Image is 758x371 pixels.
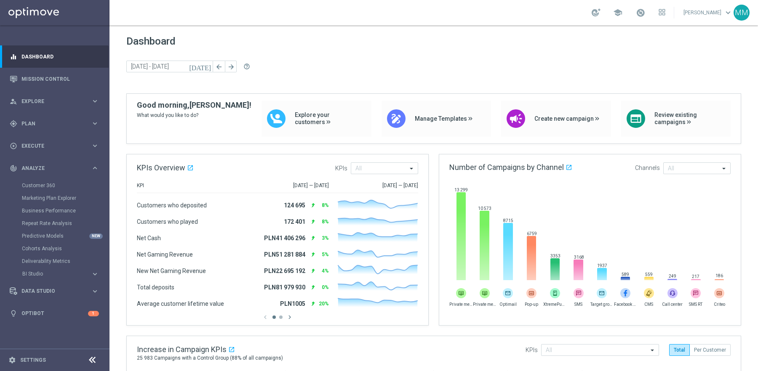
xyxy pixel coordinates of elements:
[10,310,17,317] i: lightbulb
[21,99,91,104] span: Explore
[21,166,91,171] span: Analyze
[91,287,99,295] i: keyboard_arrow_right
[91,119,99,127] i: keyboard_arrow_right
[91,270,99,278] i: keyboard_arrow_right
[9,165,99,172] button: track_changes Analyze keyboard_arrow_right
[21,289,91,294] span: Data Studio
[10,142,17,150] i: play_circle_outline
[22,192,109,204] div: Marketing Plan Explorer
[9,98,99,105] button: person_search Explore keyboard_arrow_right
[10,68,99,90] div: Mission Control
[89,233,103,239] div: NEW
[613,8,622,17] span: school
[10,120,17,127] i: gps_fixed
[10,53,17,61] i: equalizer
[9,76,99,82] button: Mission Control
[22,268,109,280] div: BI Studio
[22,182,88,189] a: Customer 360
[22,179,109,192] div: Customer 360
[10,98,17,105] i: person_search
[22,220,88,227] a: Repeat Rate Analysis
[22,271,83,276] span: BI Studio
[21,143,91,148] span: Execute
[9,143,99,149] button: play_circle_outline Execute keyboard_arrow_right
[10,287,91,295] div: Data Studio
[22,245,88,252] a: Cohorts Analysis
[9,53,99,60] button: equalizer Dashboard
[21,121,91,126] span: Plan
[22,195,88,201] a: Marketing Plan Explorer
[9,310,99,317] button: lightbulb Optibot 1
[8,356,16,364] i: settings
[22,230,109,242] div: Predictive Models
[22,258,88,265] a: Deliverability Metrics
[10,142,91,150] div: Execute
[21,45,99,68] a: Dashboard
[10,98,91,105] div: Explore
[91,97,99,105] i: keyboard_arrow_right
[88,311,99,316] div: 1
[9,288,99,294] button: Data Studio keyboard_arrow_right
[22,270,99,277] button: BI Studio keyboard_arrow_right
[683,6,734,19] a: [PERSON_NAME]keyboard_arrow_down
[91,142,99,150] i: keyboard_arrow_right
[10,164,91,172] div: Analyze
[10,302,99,325] div: Optibot
[91,164,99,172] i: keyboard_arrow_right
[10,120,91,127] div: Plan
[22,233,88,239] a: Predictive Models
[22,217,109,230] div: Repeat Rate Analysis
[10,164,17,172] i: track_changes
[21,68,99,90] a: Mission Control
[10,45,99,68] div: Dashboard
[9,120,99,127] button: gps_fixed Plan keyboard_arrow_right
[22,242,109,255] div: Cohorts Analysis
[20,358,46,363] a: Settings
[21,302,88,325] a: Optibot
[22,204,109,217] div: Business Performance
[723,8,733,17] span: keyboard_arrow_down
[22,271,91,276] div: BI Studio
[734,5,750,21] div: MM
[22,207,88,214] a: Business Performance
[22,255,109,268] div: Deliverability Metrics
